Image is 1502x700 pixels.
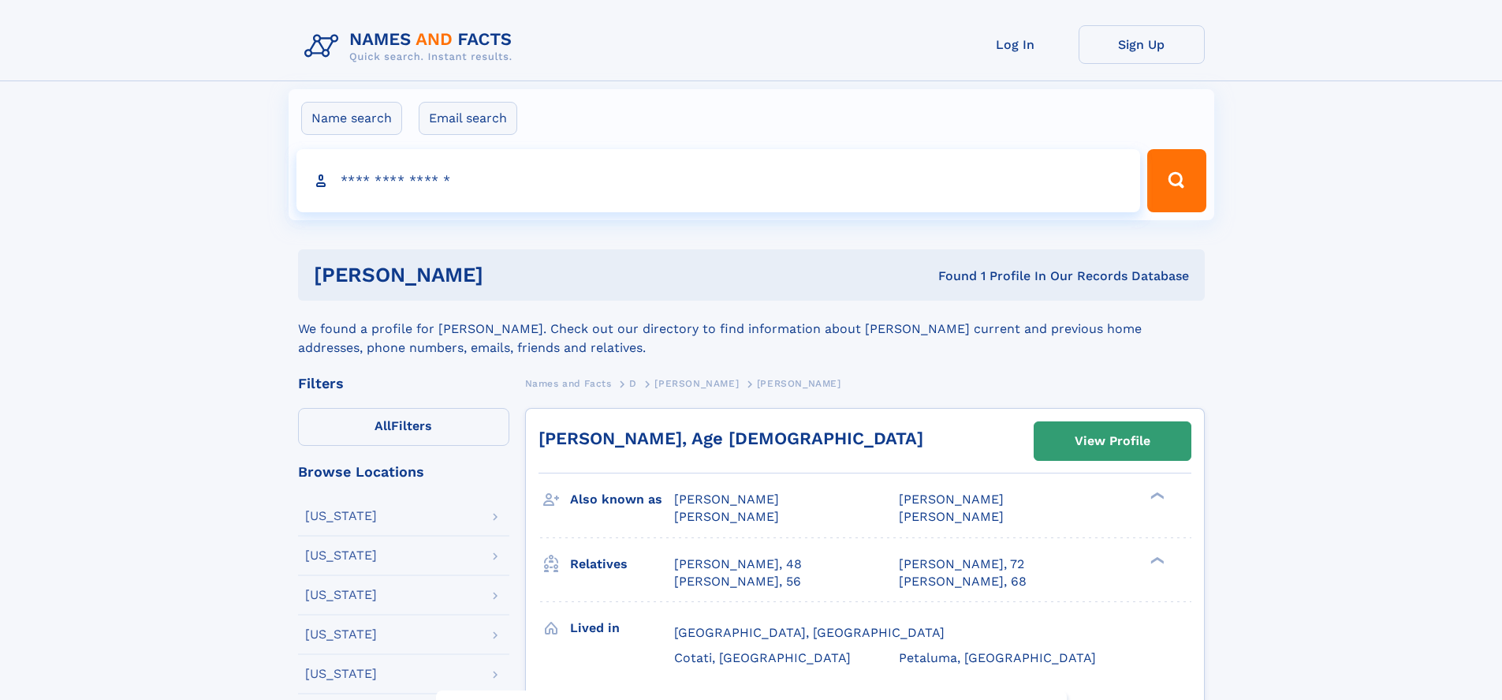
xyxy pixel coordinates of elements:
[674,573,801,590] a: [PERSON_NAME], 56
[674,625,945,640] span: [GEOGRAPHIC_DATA], [GEOGRAPHIC_DATA]
[301,102,402,135] label: Name search
[899,573,1027,590] a: [PERSON_NAME], 68
[654,378,739,389] span: [PERSON_NAME]
[1146,491,1165,501] div: ❯
[375,418,391,433] span: All
[1146,555,1165,565] div: ❯
[899,650,1096,665] span: Petaluma, [GEOGRAPHIC_DATA]
[899,556,1024,573] a: [PERSON_NAME], 72
[674,650,851,665] span: Cotati, [GEOGRAPHIC_DATA]
[1034,422,1191,460] a: View Profile
[305,510,377,522] div: [US_STATE]
[674,492,779,507] span: [PERSON_NAME]
[1075,423,1150,459] div: View Profile
[305,589,377,601] div: [US_STATE]
[296,149,1141,212] input: search input
[539,429,923,448] a: [PERSON_NAME], Age [DEMOGRAPHIC_DATA]
[570,486,674,513] h3: Also known as
[525,373,612,393] a: Names and Facts
[952,25,1079,64] a: Log In
[419,102,517,135] label: Email search
[899,492,1004,507] span: [PERSON_NAME]
[570,615,674,642] h3: Lived in
[305,628,377,641] div: [US_STATE]
[298,408,509,446] label: Filters
[757,378,841,389] span: [PERSON_NAME]
[298,376,509,391] div: Filters
[899,509,1004,524] span: [PERSON_NAME]
[1147,149,1206,212] button: Search Button
[570,551,674,578] h3: Relatives
[674,509,779,524] span: [PERSON_NAME]
[305,668,377,680] div: [US_STATE]
[1079,25,1205,64] a: Sign Up
[305,549,377,562] div: [US_STATE]
[314,265,711,285] h1: [PERSON_NAME]
[298,25,525,68] img: Logo Names and Facts
[654,373,739,393] a: [PERSON_NAME]
[674,556,802,573] a: [PERSON_NAME], 48
[298,301,1205,357] div: We found a profile for [PERSON_NAME]. Check out our directory to find information about [PERSON_N...
[629,378,637,389] span: D
[298,465,509,479] div: Browse Locations
[710,268,1189,285] div: Found 1 Profile In Our Records Database
[629,373,637,393] a: D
